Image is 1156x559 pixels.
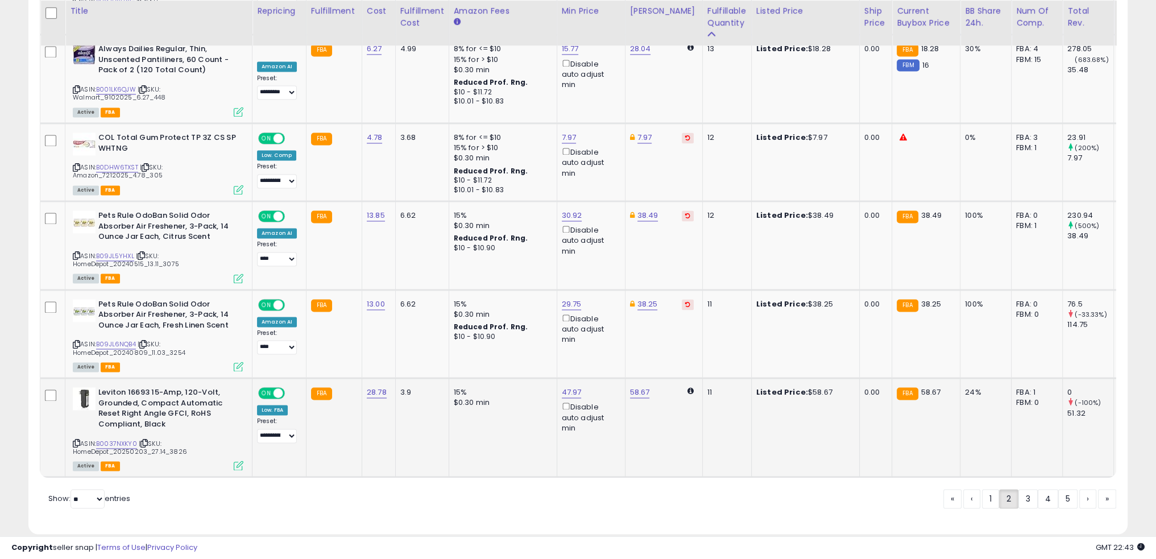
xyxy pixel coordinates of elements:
[756,5,855,17] div: Listed Price
[311,5,357,17] div: Fulfillment
[999,489,1018,508] a: 2
[367,132,383,143] a: 4.78
[562,146,616,179] div: Disable auto adjust min
[756,210,808,221] b: Listed Price:
[73,339,185,357] span: | SKU: HomeDepot_20240809_11.03_3254
[400,132,440,143] div: 3.68
[897,59,919,71] small: FBM
[562,5,620,17] div: Min Price
[1016,299,1054,309] div: FBA: 0
[96,339,136,349] a: B09JL6NQB4
[98,44,237,78] b: Always Dailies Regular, Thin, Unscented Pantiliners, 60 Count - Pack of 2 (120 Total Count)
[454,387,548,397] div: 15%
[283,388,301,398] span: OFF
[1067,44,1113,54] div: 278.05
[367,299,385,310] a: 13.00
[73,44,243,115] div: ASIN:
[257,317,297,327] div: Amazon AI
[73,107,99,117] span: All listings currently available for purchase on Amazon
[1016,309,1054,320] div: FBM: 0
[257,61,297,72] div: Amazon AI
[400,387,440,397] div: 3.9
[630,387,650,398] a: 58.67
[311,210,332,223] small: FBA
[11,542,53,553] strong: Copyright
[454,65,548,75] div: $0.30 min
[257,329,297,355] div: Preset:
[756,299,851,309] div: $38.25
[637,132,652,143] a: 7.97
[864,5,887,29] div: Ship Price
[562,223,616,256] div: Disable auto adjust min
[73,210,96,233] img: 41ypECvvxsL._SL40_.jpg
[259,300,274,309] span: ON
[630,43,651,55] a: 28.04
[1075,143,1099,152] small: (200%)
[637,299,658,310] a: 38.25
[1075,55,1108,64] small: (683.68%)
[454,77,528,87] b: Reduced Prof. Rng.
[965,299,1002,309] div: 100%
[367,387,387,398] a: 28.78
[454,55,548,65] div: 15% for > $10
[73,85,165,102] span: | SKU: Walmart_9102025_6.27_448
[922,60,929,71] span: 16
[756,43,808,54] b: Listed Price:
[454,243,548,253] div: $10 - $10.90
[101,362,120,372] span: FBA
[400,299,440,309] div: 6.62
[1016,221,1054,231] div: FBM: 1
[48,493,130,504] span: Show: entries
[454,5,552,17] div: Amazon Fees
[756,387,851,397] div: $58.67
[73,210,243,282] div: ASIN:
[96,439,137,449] a: B0037NXKY0
[562,210,582,221] a: 30.92
[454,176,548,185] div: $10 - $11.72
[707,387,743,397] div: 11
[73,299,96,322] img: 411ck7b48-L._SL40_.jpg
[951,493,954,504] span: «
[1067,132,1113,143] div: 23.91
[283,212,301,221] span: OFF
[454,185,548,195] div: $10.01 - $10.83
[73,387,96,410] img: 41ljPMFOBiL._SL40_.jpg
[921,387,941,397] span: 58.67
[454,132,548,143] div: 8% for <= $10
[70,5,247,17] div: Title
[311,132,332,145] small: FBA
[756,299,808,309] b: Listed Price:
[283,134,301,143] span: OFF
[1075,398,1101,407] small: (-100%)
[707,132,743,143] div: 12
[1058,489,1078,508] a: 5
[101,274,120,283] span: FBA
[1016,44,1054,54] div: FBA: 4
[257,405,288,415] div: Low. FBA
[454,88,548,97] div: $10 - $11.72
[1016,55,1054,65] div: FBM: 15
[864,210,883,221] div: 0.00
[965,387,1002,397] div: 24%
[982,489,999,508] a: 1
[1016,143,1054,153] div: FBM: 1
[73,439,187,456] span: | SKU: HomeDepot_20250203_27.14_3826
[73,362,99,372] span: All listings currently available for purchase on Amazon
[1067,65,1113,75] div: 35.48
[400,44,440,54] div: 4.99
[454,153,548,163] div: $0.30 min
[1018,489,1038,508] a: 3
[400,210,440,221] div: 6.62
[73,132,243,193] div: ASIN:
[98,299,237,334] b: Pets Rule OdoBan Solid Odor Absorber Air Freshener, 3-Pack, 14 Ounce Jar Each, Fresh Linen Scent
[257,74,297,100] div: Preset:
[73,185,99,195] span: All listings currently available for purchase on Amazon
[11,543,197,553] div: seller snap | |
[1016,397,1054,408] div: FBM: 0
[97,542,146,553] a: Terms of Use
[101,185,120,195] span: FBA
[367,43,382,55] a: 6.27
[1105,493,1109,504] span: »
[257,163,297,188] div: Preset:
[367,210,385,221] a: 13.85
